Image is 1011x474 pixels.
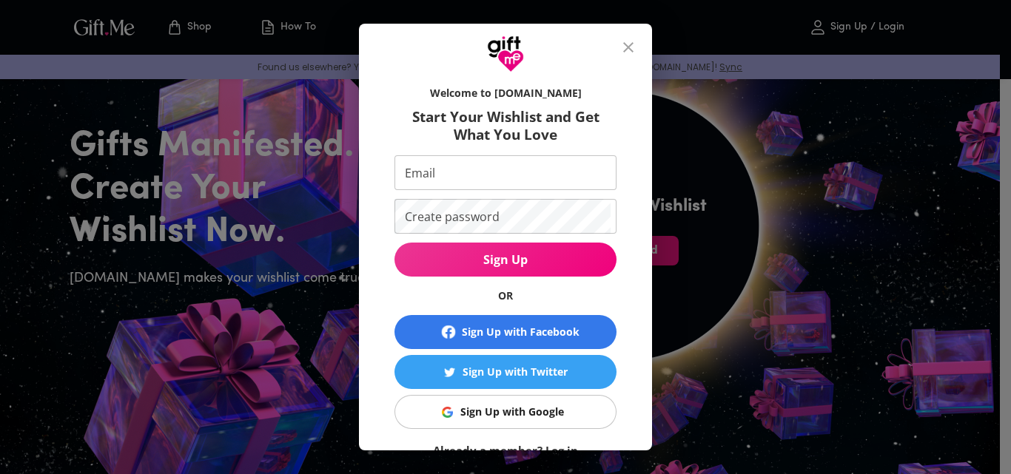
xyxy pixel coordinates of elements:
button: close [611,30,646,65]
h6: Welcome to [DOMAIN_NAME] [394,86,617,101]
button: Sign Up with TwitterSign Up with Twitter [394,355,617,389]
img: Sign Up with Google [442,407,453,418]
button: Sign Up with Facebook [394,315,617,349]
button: Sign Up with GoogleSign Up with Google [394,395,617,429]
h6: Start Your Wishlist and Get What You Love [394,108,617,143]
button: Sign Up [394,243,617,277]
span: Sign Up [394,251,617,268]
div: Sign Up with Google [460,404,564,420]
h6: OR [394,288,617,303]
img: GiftMe Logo [487,35,524,72]
div: Sign Up with Facebook [462,324,580,340]
div: Sign Up with Twitter [463,364,568,380]
img: Sign Up with Twitter [444,367,455,378]
a: Already a member? Log in [433,443,578,458]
